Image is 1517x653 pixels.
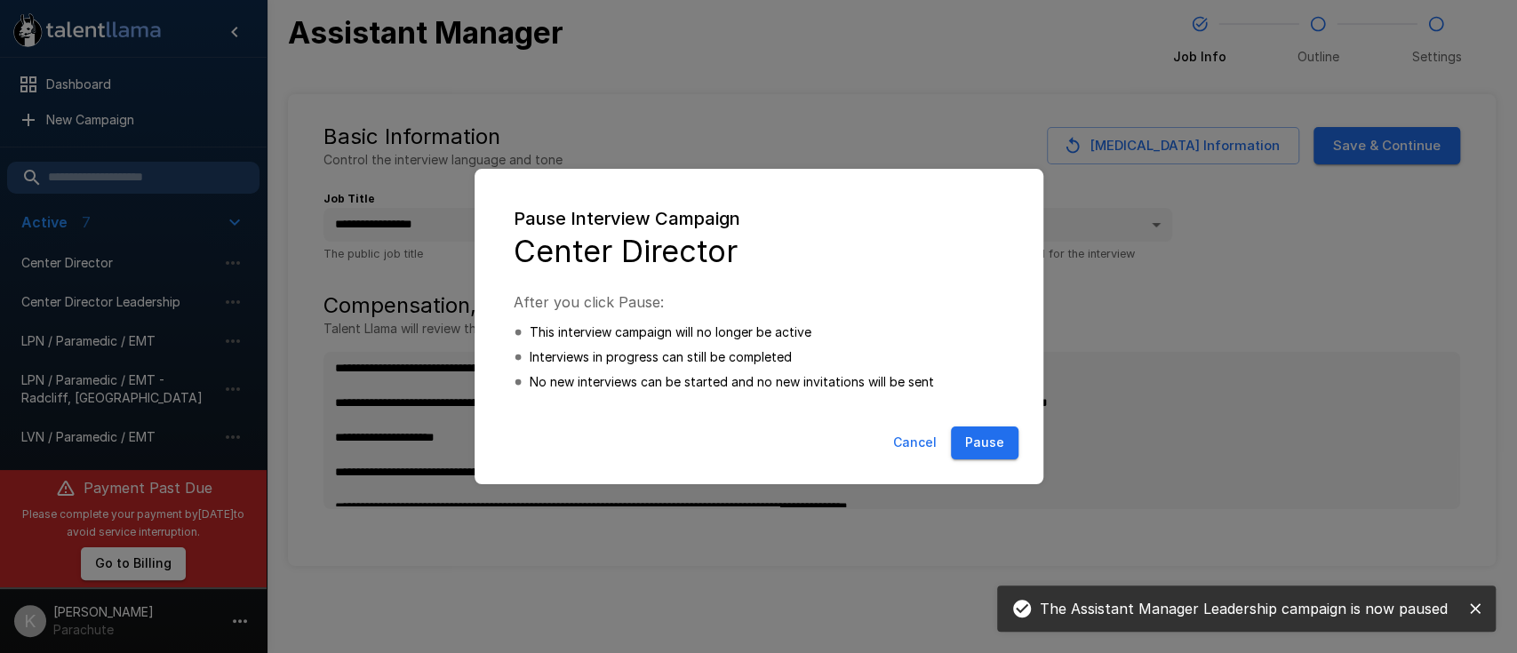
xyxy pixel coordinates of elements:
p: After you click Pause: [514,291,1004,313]
p: This interview campaign will no longer be active [530,323,811,341]
p: Interviews in progress can still be completed [530,348,792,366]
h6: Pause Interview Campaign [514,204,1004,233]
button: Cancel [886,426,944,459]
h4: Center Director [514,233,1004,270]
p: No new interviews can be started and no new invitations will be sent [530,373,934,391]
button: Pause [951,426,1018,459]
